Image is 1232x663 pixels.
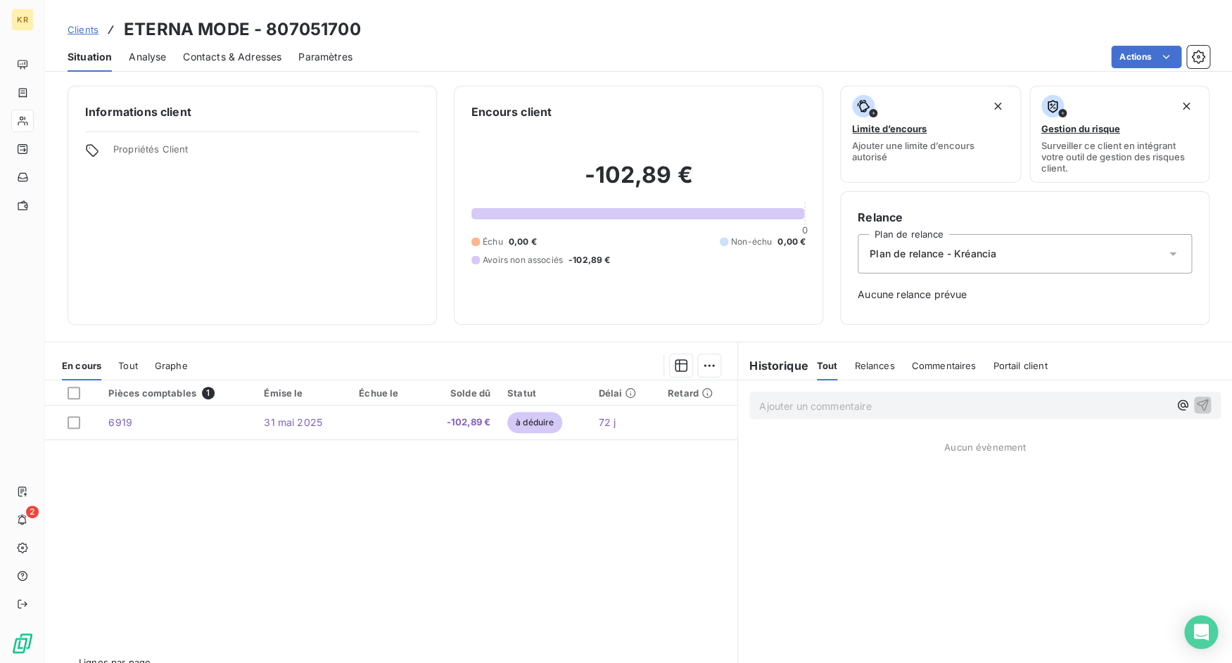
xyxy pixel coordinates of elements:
button: Limite d’encoursAjouter une limite d’encours autorisé [840,86,1021,183]
span: Graphe [155,360,188,371]
span: Relances [854,360,894,371]
span: Situation [68,50,112,64]
span: Plan de relance - Kréancia [870,247,996,261]
div: Open Intercom Messenger [1184,615,1218,649]
div: Échue le [359,387,413,399]
span: Limite d’encours [852,123,927,134]
div: Délai [598,387,650,399]
span: Aucun évènement [944,442,1026,453]
span: Tout [817,360,838,371]
span: Analyse [129,50,166,64]
button: Gestion du risqueSurveiller ce client en intégrant votre outil de gestion des risques client. [1029,86,1210,183]
h6: Historique [738,357,808,374]
span: Tout [118,360,138,371]
span: Paramètres [298,50,353,64]
span: 0 [802,224,808,236]
span: -102,89 € [569,254,610,266]
div: Solde dû [431,387,490,399]
div: Statut [507,387,582,399]
span: Non-échu [731,236,772,248]
span: Avoirs non associés [483,254,563,266]
h6: Encours client [471,103,552,120]
span: Ajouter une limite d’encours autorisé [852,140,1009,162]
span: En cours [62,360,101,371]
span: Échu [483,236,503,248]
h6: Informations client [85,103,419,120]
span: 6919 [108,416,132,428]
img: Logo LeanPay [11,632,34,655]
span: 0,00 € [777,236,806,248]
button: Actions [1111,46,1181,68]
span: Propriétés Client [113,143,419,163]
div: Émise le [264,387,342,399]
span: 0,00 € [509,236,537,248]
span: Commentaires [911,360,976,371]
div: KR [11,8,34,31]
span: Surveiller ce client en intégrant votre outil de gestion des risques client. [1041,140,1198,174]
span: 2 [26,506,39,518]
div: Pièces comptables [108,387,247,399]
h2: -102,89 € [471,161,806,203]
h3: ETERNA MODE - 807051700 [124,17,360,42]
a: Clients [68,22,99,37]
span: Aucune relance prévue [858,288,1192,302]
div: Retard [668,387,729,399]
span: à déduire [507,412,562,433]
span: 1 [202,387,215,399]
span: 31 mai 2025 [264,416,322,428]
span: Portail client [993,360,1047,371]
span: Clients [68,24,99,35]
span: 72 j [598,416,616,428]
span: Contacts & Adresses [183,50,281,64]
h6: Relance [858,209,1192,226]
span: Gestion du risque [1041,123,1120,134]
span: -102,89 € [431,416,490,430]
